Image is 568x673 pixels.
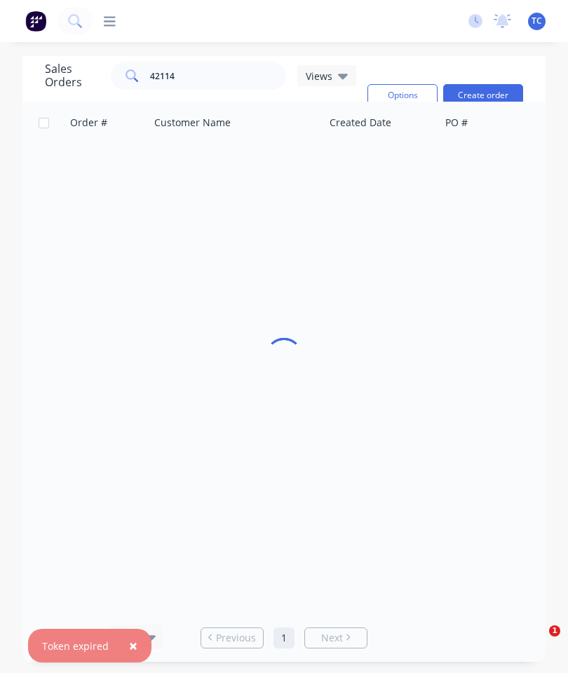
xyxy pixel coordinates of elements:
[201,631,263,645] a: Previous page
[520,625,554,659] iframe: Intercom live chat
[443,84,523,107] button: Create order
[195,627,373,648] ul: Pagination
[70,116,107,130] div: Order #
[129,636,137,655] span: ×
[150,62,287,90] input: Search...
[367,84,438,107] button: Options
[45,62,100,89] h1: Sales Orders
[25,11,46,32] img: Factory
[306,69,332,83] span: Views
[154,116,231,130] div: Customer Name
[216,631,256,645] span: Previous
[532,15,542,27] span: TC
[321,631,343,645] span: Next
[115,629,151,662] button: Close
[330,116,391,130] div: Created Date
[273,627,295,648] a: Page 1 is your current page
[305,631,367,645] a: Next page
[42,639,109,653] div: Token expired
[445,116,468,130] div: PO #
[549,625,560,637] span: 1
